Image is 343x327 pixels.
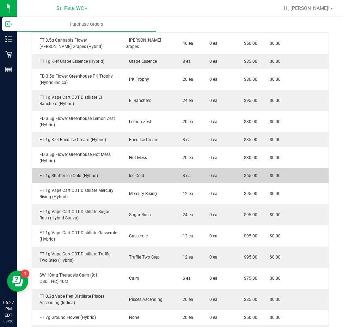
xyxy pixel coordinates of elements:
span: [PERSON_NAME] Grapes [125,38,161,49]
p: 06:27 PM EDT [3,299,14,319]
span: $0.00 [266,315,281,320]
span: Hi, [PERSON_NAME]! [284,5,330,11]
span: $0.00 [266,119,281,124]
span: $0.00 [266,41,281,46]
inline-svg: Reports [5,66,12,73]
span: $35.00 [240,59,257,64]
div: FT 1g Vape Cart CDT Distillate Sugar Rush (Hybrid-Sativa) [36,208,117,221]
span: $0.00 [266,234,281,238]
span: Lemon Zest [125,119,151,124]
span: $95.00 [240,234,257,238]
span: Fried Ice Cream [125,137,159,142]
span: 20 ea [179,315,193,320]
span: 0 ea [209,76,218,83]
span: 0 ea [209,119,218,125]
div: FT 1g Kief Fried Ice Cream (Hybrid) [36,137,117,143]
span: $30.00 [240,77,257,82]
span: $95.00 [240,212,257,217]
span: $0.00 [266,98,281,103]
span: 0 ea [209,155,218,161]
span: $0.00 [266,77,281,82]
span: Sugar Rush [125,212,151,217]
span: Ice Cold [125,173,144,178]
a: Purchase Orders [17,17,156,32]
span: 20 ea [179,155,193,160]
div: FT 1g Vape Cart CDT Distillate Gasserole (Hybrid) [36,230,117,242]
inline-svg: Inventory [5,36,12,43]
span: 12 ea [179,255,193,260]
span: $50.00 [240,315,257,320]
span: 20 ea [179,77,193,82]
span: $95.00 [240,98,257,103]
div: FT 3.5g Cannabis Flower [PERSON_NAME] Grapes (Hybrid) [36,37,117,50]
span: 0 ea [209,296,218,303]
span: 40 ea [179,41,193,46]
span: $65.00 [240,173,257,178]
span: None [125,315,139,320]
span: PK Trophy [125,77,149,82]
span: 0 ea [209,254,218,260]
span: $0.00 [266,276,281,281]
span: 24 ea [179,98,193,103]
span: $0.00 [266,297,281,302]
div: FT 1g Vape Cart CDT Distillate El Ranchero (Hybrid) [36,94,117,107]
span: Hot Mess [125,155,147,160]
div: FT 0.3g Vape Pen Distillate Pisces Ascending (Indica) [36,293,117,306]
div: SW 10mg Theragels Calm (9:1 CBD:THC) 40ct [36,272,117,285]
div: FT 1g Vape Cart CDT Distillate Truffle Two Step (Hybrid) [36,251,117,264]
span: $95.00 [240,191,257,196]
div: FD 3.5g Flower Greenhouse Lemon Zest (Hybrid) [36,115,117,128]
span: El Ranchero [125,98,152,103]
inline-svg: Retail [5,51,12,58]
span: Gasserole [125,234,148,238]
span: 0 ea [209,314,218,321]
span: $0.00 [266,255,281,260]
span: 24 ea [179,212,193,217]
span: Truffle Two Step [125,255,160,260]
span: 8 ea [179,173,191,178]
span: $35.00 [240,137,257,142]
div: FT 1g Kief Grape Essence (Hybrid) [36,58,117,65]
span: $0.00 [266,137,281,142]
span: $0.00 [266,191,281,196]
div: FD 3.5g Flower Greenhouse PK Trophy (Hybrid-Indica) [36,73,117,86]
span: $0.00 [266,155,281,160]
span: 20 ea [179,297,193,302]
span: 6 ea [179,276,191,281]
span: $95.00 [240,255,257,260]
span: 0 ea [209,212,218,218]
span: 0 ea [209,137,218,143]
span: $50.00 [240,41,257,46]
span: 0 ea [209,172,218,179]
span: 0 ea [209,275,218,281]
div: FD 3.5g Flower Greenhouse Hot Mess (Hybrid) [36,151,117,164]
p: 08/20 [3,319,14,324]
span: $75.00 [240,276,257,281]
span: Pisces Ascending [125,297,163,302]
span: $0.00 [266,212,281,217]
span: $30.00 [240,119,257,124]
span: Mercury Rising [125,191,157,196]
span: Grape Essence [125,59,157,64]
iframe: Resource center [7,271,28,292]
span: 0 ea [209,58,218,65]
span: 0 ea [209,97,218,104]
div: FT 7g Ground Flower (Hybrid) [36,314,117,321]
span: Calm [125,276,139,281]
span: $0.00 [266,173,281,178]
span: $0.00 [266,59,281,64]
iframe: Resource center unread badge [21,270,29,278]
div: FT 1g Shatter Ice Cold (Hybrid) [36,172,117,179]
span: St. Pete WC [56,5,84,11]
span: 8 ea [179,137,191,142]
span: 8 ea [179,59,191,64]
span: 0 ea [209,233,218,239]
inline-svg: Inbound [5,20,12,28]
span: 0 ea [209,40,218,47]
span: Purchase Orders [60,21,113,28]
span: 12 ea [179,191,193,196]
div: FT 1g Vape Cart CDT Distillate Mercury Rising (Hybrid) [36,187,117,200]
span: $30.00 [240,155,257,160]
span: 0 ea [209,190,218,197]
